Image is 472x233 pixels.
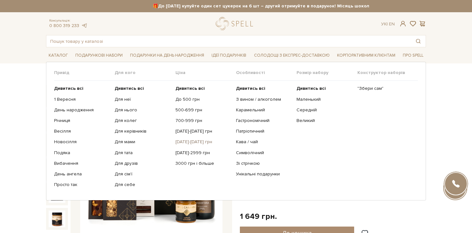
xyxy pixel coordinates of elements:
span: Особливості [236,70,297,76]
a: Середній [297,107,352,113]
div: Каталог [46,62,426,200]
a: telegram [81,23,87,28]
a: Корпоративним клієнтам [335,50,398,61]
div: 1 649 грн. [240,211,277,221]
a: 0 800 319 233 [49,23,79,28]
a: З вином / алкоголем [236,97,292,102]
a: День народження [54,107,110,113]
a: Дивитись всі [236,86,292,91]
a: Дивитись всі [54,86,110,91]
b: Дивитись всі [115,86,144,91]
a: Для мами [115,139,170,145]
a: Маленький [297,97,352,102]
button: Пошук товару у каталозі [411,35,426,47]
a: Солодощі з експрес-доставкою [251,50,332,61]
span: Подарункові набори [73,51,125,61]
a: Зі стрічкою [236,161,292,166]
span: Ціна [175,70,236,76]
img: Подарунок Магія моменту [49,210,65,227]
input: Пошук товару у каталозі [46,35,411,47]
a: Для керівників [115,128,170,134]
a: День ангела [54,171,110,177]
a: Дивитись всі [115,86,170,91]
a: Для друзів [115,161,170,166]
a: Весілля [54,128,110,134]
a: Для сім'ї [115,171,170,177]
a: Річниця [54,118,110,124]
a: 1 Вересня [54,97,110,102]
a: Для колег [115,118,170,124]
a: logo [216,17,256,30]
a: Для неї [115,97,170,102]
a: 500-699 грн [175,107,231,113]
a: Просто так [54,182,110,188]
div: Ук [381,21,395,27]
a: [DATE]-[DATE] грн [175,139,231,145]
b: Дивитись всі [54,86,83,91]
b: Дивитись всі [175,86,205,91]
a: "Збери сам" [357,86,413,91]
span: Консультація: [49,19,87,23]
span: Про Spell [400,51,426,61]
a: Подяка [54,150,110,156]
a: Гастрономічний [236,118,292,124]
span: Подарунки на День народження [127,51,207,61]
a: En [389,21,395,27]
a: Символічний [236,150,292,156]
a: 700-999 грн [175,118,231,124]
a: Новосілля [54,139,110,145]
b: Дивитись всі [297,86,326,91]
a: Для тата [115,150,170,156]
a: Унікальні подарунки [236,171,292,177]
a: Великий [297,118,352,124]
span: Привід [54,70,115,76]
a: Карамельний [236,107,292,113]
a: [DATE]-2999 грн [175,150,231,156]
a: Патріотичний [236,128,292,134]
span: Розмір набору [297,70,357,76]
a: Дивитись всі [297,86,352,91]
a: Для нього [115,107,170,113]
a: Кава / чай [236,139,292,145]
a: [DATE]-[DATE] грн [175,128,231,134]
a: 3000 грн і більше [175,161,231,166]
a: Дивитись всі [175,86,231,91]
b: Дивитись всі [236,86,265,91]
a: Для себе [115,182,170,188]
span: Каталог [46,51,71,61]
span: Конструктор наборів [357,70,418,76]
span: Для кого [115,70,175,76]
a: До 500 грн [175,97,231,102]
a: Вибачення [54,161,110,166]
span: Ідеї подарунків [209,51,249,61]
